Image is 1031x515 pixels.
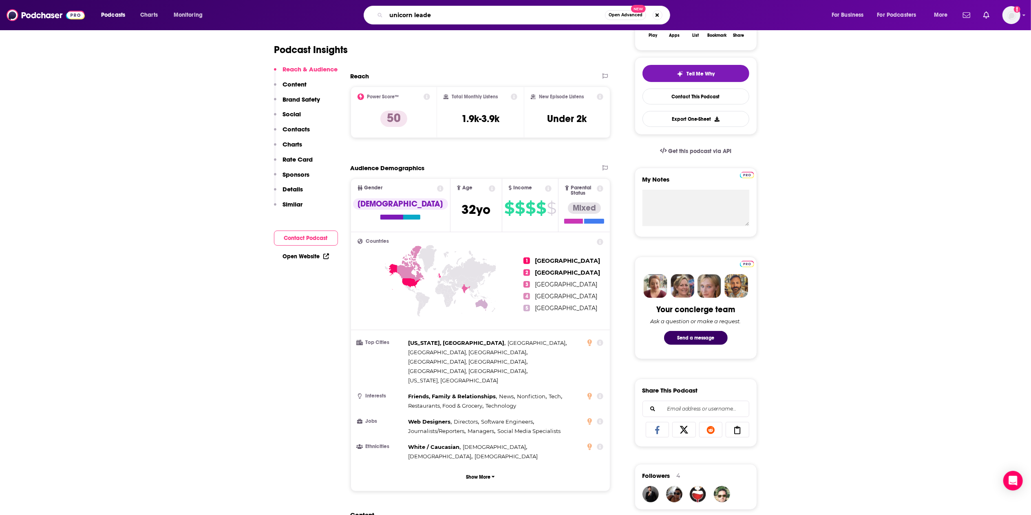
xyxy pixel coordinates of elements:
img: tell me why sparkle [677,71,683,77]
span: Income [513,185,532,191]
a: Contact This Podcast [642,89,749,104]
span: , [463,442,527,452]
span: For Podcasters [877,9,916,21]
a: Share on X/Twitter [672,422,696,437]
span: [GEOGRAPHIC_DATA], [GEOGRAPHIC_DATA] [408,358,527,365]
input: Search podcasts, credits, & more... [386,9,605,22]
span: $ [515,202,525,215]
button: Reach & Audience [274,65,338,80]
button: Sponsors [274,171,310,186]
div: Ask a question or make a request. [651,318,741,324]
h3: Ethnicities [358,444,405,449]
span: , [408,348,528,357]
a: Open Website [283,253,329,260]
span: $ [525,202,535,215]
h2: Power Score™ [367,94,399,100]
span: Web Designers [408,418,451,425]
span: Get this podcast via API [668,148,731,155]
button: Rate Card [274,155,313,171]
a: JohirMia [642,486,659,502]
span: Podcasts [101,9,125,21]
h2: Audience Demographics [351,164,425,172]
span: Technology [486,402,516,409]
p: Show More [466,474,490,480]
span: Countries [366,239,389,244]
button: Contact Podcast [274,231,338,246]
button: open menu [872,9,928,22]
button: Show profile menu [1002,6,1020,24]
h3: Interests [358,393,405,399]
p: Similar [283,200,303,208]
img: LeeSpivey [714,486,730,502]
p: Content [283,80,307,88]
div: Apps [669,33,680,38]
a: Copy Link [726,422,749,437]
div: Mixed [568,202,601,214]
svg: Add a profile image [1014,6,1020,13]
span: Charts [140,9,158,21]
p: Social [283,110,301,118]
span: , [481,417,534,426]
button: Content [274,80,307,95]
span: White / Caucasian [408,444,460,450]
button: open menu [95,9,136,22]
span: , [468,426,495,436]
h3: Under 2k [548,113,587,125]
a: Pro website [740,171,754,178]
span: Friends, Family & Relationships [408,393,496,400]
button: Show More [358,469,604,484]
h2: Reach [351,72,369,80]
span: [US_STATE], [GEOGRAPHIC_DATA] [408,340,505,346]
button: Similar [274,200,303,215]
span: For Business [832,9,864,21]
span: [DEMOGRAPHIC_DATA] [463,444,526,450]
span: Followers [642,472,670,479]
p: Charts [283,140,302,148]
img: Barbara Profile [671,274,694,298]
span: Tech [549,393,561,400]
span: More [934,9,948,21]
h3: 1.9k-3.9k [461,113,499,125]
span: , [408,338,506,348]
span: $ [504,202,514,215]
button: tell me why sparkleTell Me Why [642,65,749,82]
img: User Profile [1002,6,1020,24]
div: Open Intercom Messenger [1003,471,1023,491]
span: , [408,426,466,436]
p: Sponsors [283,171,310,178]
span: , [549,392,562,401]
span: Social Media Specialists [497,428,561,434]
img: Angela0403 [666,486,682,502]
span: , [408,442,461,452]
span: , [454,417,479,426]
span: , [408,452,473,461]
a: Podchaser - Follow, Share and Rate Podcasts [7,7,85,23]
img: Podchaser Pro [740,172,754,178]
span: , [408,357,528,366]
button: Send a message [664,331,728,345]
div: List [693,33,699,38]
span: , [408,417,452,426]
button: Open AdvancedNew [605,10,646,20]
span: , [408,401,484,411]
h3: Share This Podcast [642,386,698,394]
a: Get this podcast via API [653,141,738,161]
label: My Notes [642,175,749,190]
span: [GEOGRAPHIC_DATA] [535,293,597,300]
span: Directors [454,418,478,425]
span: [DEMOGRAPHIC_DATA] [408,453,472,460]
p: Reach & Audience [283,65,338,73]
p: Details [283,185,303,193]
span: Managers [468,428,494,434]
div: Share [733,33,744,38]
img: Sydney Profile [644,274,667,298]
img: carltonjohnson060 [690,486,706,502]
span: Tell Me Why [687,71,715,77]
span: [DEMOGRAPHIC_DATA] [475,453,538,460]
button: Details [274,185,303,200]
a: Show notifications dropdown [980,8,993,22]
span: Nonfiction [517,393,545,400]
p: Rate Card [283,155,313,163]
span: News [499,393,514,400]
